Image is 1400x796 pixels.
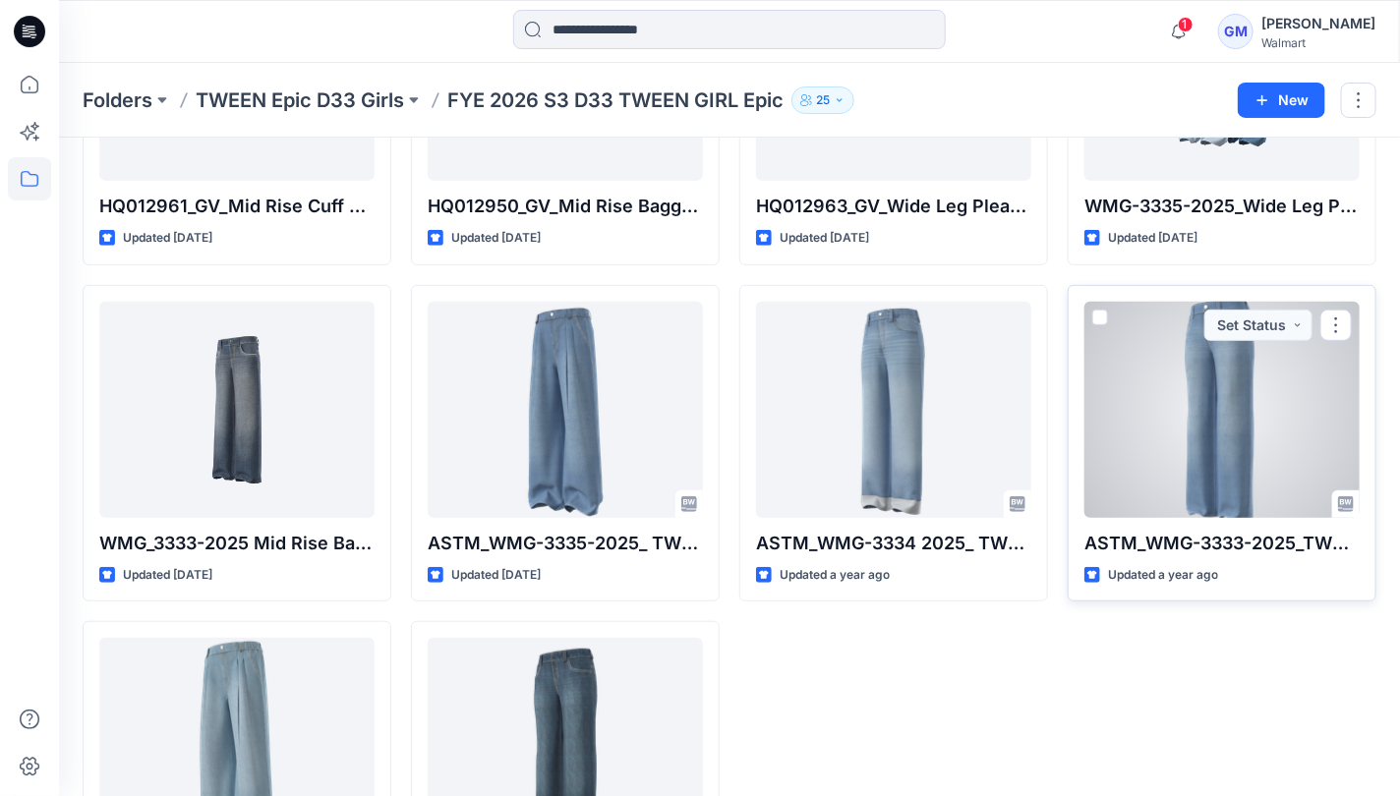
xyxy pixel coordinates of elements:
[1108,228,1197,249] p: Updated [DATE]
[447,86,784,114] p: FYE 2026 S3 D33 TWEEN GIRL Epic
[756,530,1031,557] p: ASTM_WMG-3334 2025_ TWN MID RISE CUFFED HEM DENIM HQ012961
[83,86,152,114] a: Folders
[428,193,703,220] p: HQ012950_GV_Mid Rise Baggy Straight Pant
[1238,83,1325,118] button: New
[1084,193,1360,220] p: WMG-3335-2025_Wide Leg Pleated Denim_Opt_2_Partial Elastic WB HQ012963
[780,565,890,586] p: Updated a year ago
[1218,14,1254,49] div: GM
[99,530,375,557] p: WMG_3333-2025 Mid Rise Baggy Straight Pant_Opt_2_Without Rivet HQ012950
[756,302,1031,518] a: ASTM_WMG-3334 2025_ TWN MID RISE CUFFED HEM DENIM HQ012961
[791,86,854,114] button: 25
[451,565,541,586] p: Updated [DATE]
[756,193,1031,220] p: HQ012963_GV_Wide Leg Pleated Denim
[1178,17,1194,32] span: 1
[428,302,703,518] a: ASTM_WMG-3335-2025_ TWN WIDE LEG PLEATED DENIM -Opt1 Set In WB HQ012963
[123,228,212,249] p: Updated [DATE]
[1084,302,1360,518] a: ASTM_WMG-3333-2025_TWN MID RISE BAGGY STRAIGHT DENIM_Opt1_With Rivets HQ012950
[780,228,869,249] p: Updated [DATE]
[99,302,375,518] a: WMG_3333-2025 Mid Rise Baggy Straight Pant_Opt_2_Without Rivet HQ012950
[1108,565,1218,586] p: Updated a year ago
[99,193,375,220] p: HQ012961_GV_Mid Rise Cuff Hem Denim
[1084,530,1360,557] p: ASTM_WMG-3333-2025_TWN MID RISE BAGGY STRAIGHT DENIM_Opt1_With Rivets HQ012950
[451,228,541,249] p: Updated [DATE]
[123,565,212,586] p: Updated [DATE]
[428,530,703,557] p: ASTM_WMG-3335-2025_ TWN WIDE LEG PLEATED DENIM -Opt1 Set In WB HQ012963
[1261,35,1375,50] div: Walmart
[196,86,404,114] a: TWEEN Epic D33 Girls
[816,89,830,111] p: 25
[1261,12,1375,35] div: [PERSON_NAME]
